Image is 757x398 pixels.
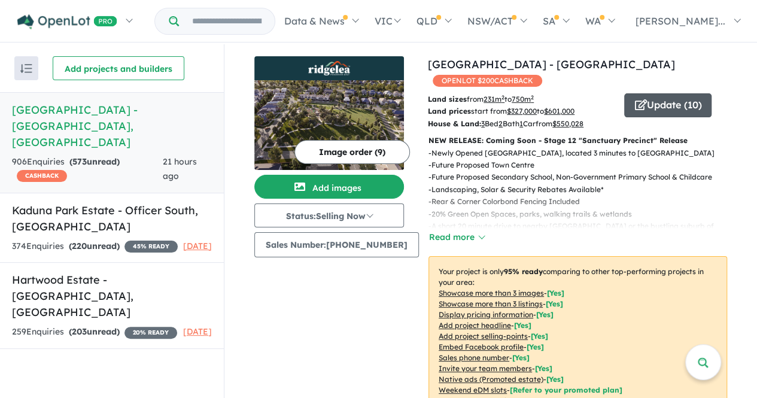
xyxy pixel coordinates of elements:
span: to [537,107,574,116]
span: 21 hours ago [163,156,197,181]
strong: ( unread) [69,326,120,337]
sup: 2 [531,94,534,101]
button: Sales Number:[PHONE_NUMBER] [254,232,419,257]
u: $ 550,028 [552,119,583,128]
span: CASHBACK [17,170,67,182]
span: [DATE] [183,326,212,337]
h5: Kaduna Park Estate - Officer South , [GEOGRAPHIC_DATA] [12,202,212,235]
sup: 2 [501,94,504,101]
span: [ Yes ] [531,332,548,341]
span: 20 % READY [124,327,177,339]
u: Add project headline [439,321,511,330]
p: Bed Bath Car from [428,118,615,130]
u: Showcase more than 3 images [439,288,544,297]
h5: Hartwood Estate - [GEOGRAPHIC_DATA] , [GEOGRAPHIC_DATA] [12,272,212,320]
strong: ( unread) [69,156,120,167]
img: Ridgelea Estate - Pakenham East [254,80,404,170]
input: Try estate name, suburb, builder or developer [181,8,272,34]
span: [ Yes ] [547,288,564,297]
span: [PERSON_NAME]... [636,15,725,27]
p: NEW RELEASE: Coming Soon - Stage 12 "Sanctuary Precinct" Release [428,135,727,147]
a: [GEOGRAPHIC_DATA] - [GEOGRAPHIC_DATA] [428,57,675,71]
u: Add project selling-points [439,332,528,341]
div: 906 Enquir ies [12,155,163,184]
span: [DATE] [183,241,212,251]
u: 750 m [512,95,534,104]
p: - Newly Opened [GEOGRAPHIC_DATA], located 3 minutes to [GEOGRAPHIC_DATA] [428,147,737,159]
span: [ Yes ] [546,299,563,308]
u: Native ads (Promoted estate) [439,375,543,384]
img: Ridgelea Estate - Pakenham East Logo [259,61,399,75]
span: 45 % READY [124,241,178,253]
u: 2 [498,119,503,128]
span: 573 [72,156,87,167]
p: - Landscaping, Solar & Security Rebates Available* [428,184,737,196]
span: [Yes] [546,375,564,384]
u: 231 m [484,95,504,104]
span: 203 [72,326,87,337]
span: [ Yes ] [514,321,531,330]
span: 220 [72,241,87,251]
p: - Future Proposed Secondary School, Non-Government Primary School & Childcare [428,171,737,183]
span: [ Yes ] [535,364,552,373]
u: Weekend eDM slots [439,385,507,394]
u: $ 327,000 [507,107,537,116]
span: to [504,95,534,104]
p: - Rear & Corner Colorbond Fencing Included [428,196,737,208]
span: [ Yes ] [512,353,530,362]
button: Add projects and builders [53,56,184,80]
u: 3 [481,119,485,128]
span: [Refer to your promoted plan] [510,385,622,394]
button: Update (10) [624,93,712,117]
a: Ridgelea Estate - Pakenham East LogoRidgelea Estate - Pakenham East [254,56,404,170]
p: start from [428,105,615,117]
img: sort.svg [20,64,32,73]
u: Sales phone number [439,353,509,362]
p: - Future Proposed Town Centre [428,159,737,171]
u: 1 [519,119,523,128]
p: - 20% Green Open Spaces, parks, walking trails & wetlands [428,208,737,220]
button: Status:Selling Now [254,203,404,227]
span: OPENLOT $ 200 CASHBACK [433,75,542,87]
u: Invite your team members [439,364,532,373]
div: 259 Enquir ies [12,325,177,339]
div: 374 Enquir ies [12,239,178,254]
img: Openlot PRO Logo White [17,14,117,29]
button: Image order (9) [294,140,410,164]
span: [ Yes ] [536,310,554,319]
u: Showcase more than 3 listings [439,299,543,308]
u: $ 601,000 [544,107,574,116]
b: Land sizes [428,95,467,104]
button: Add images [254,175,404,199]
b: 95 % ready [504,267,543,276]
h5: [GEOGRAPHIC_DATA] - [GEOGRAPHIC_DATA] , [GEOGRAPHIC_DATA] [12,102,212,150]
u: Display pricing information [439,310,533,319]
p: from [428,93,615,105]
u: Embed Facebook profile [439,342,524,351]
span: [ Yes ] [527,342,544,351]
b: House & Land: [428,119,481,128]
button: Read more [428,230,485,244]
strong: ( unread) [69,241,120,251]
b: Land prices [428,107,471,116]
p: - A short 20 minute drive to nearby [GEOGRAPHIC_DATA] or the bustling suburb of [GEOGRAPHIC_DATA] [428,220,737,245]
